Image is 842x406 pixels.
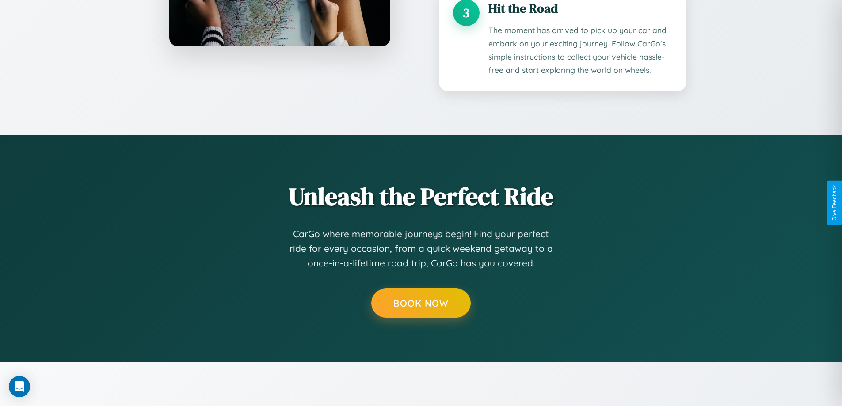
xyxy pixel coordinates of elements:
h2: Unleash the Perfect Ride [156,179,686,213]
button: Book Now [371,288,471,318]
p: CarGo where memorable journeys begin! Find your perfect ride for every occasion, from a quick wee... [289,227,554,271]
div: Give Feedback [831,185,838,221]
div: Open Intercom Messenger [9,376,30,397]
p: The moment has arrived to pick up your car and embark on your exciting journey. Follow CarGo's si... [488,24,672,77]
